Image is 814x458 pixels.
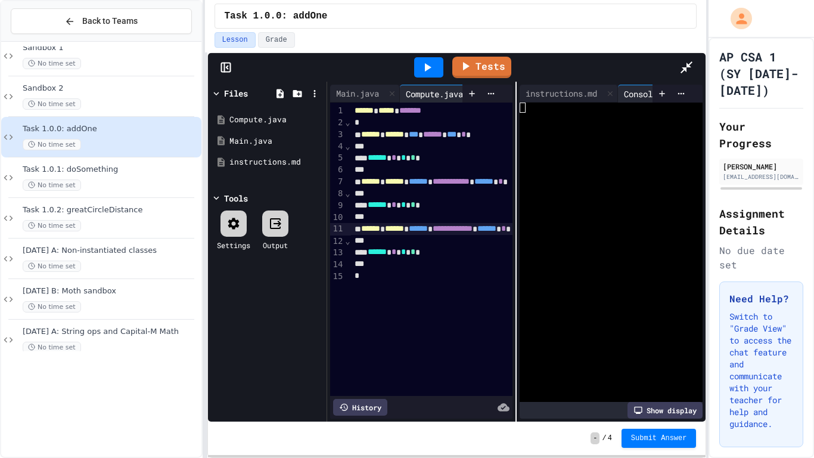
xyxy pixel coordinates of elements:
span: Sandbox 2 [23,83,199,94]
span: No time set [23,98,81,110]
div: 1 [330,105,345,117]
span: Task 1.0.2: greatCircleDistance [23,205,199,215]
div: instructions.md [520,85,618,103]
span: 4 [608,434,612,443]
h2: Your Progress [719,118,803,151]
div: 8 [330,188,345,200]
span: No time set [23,342,81,353]
div: 3 [330,129,345,141]
div: Settings [217,240,250,250]
span: Back to Teams [82,15,138,27]
div: 2 [330,117,345,129]
button: Submit Answer [622,429,697,448]
span: Sandbox 1 [23,43,199,53]
div: 12 [330,236,345,247]
span: Task 1.0.0: addOne [23,124,199,134]
button: Lesson [215,32,256,48]
span: No time set [23,58,81,69]
h2: Assignment Details [719,205,803,239]
div: Compute.java [400,88,469,100]
button: Grade [258,32,295,48]
span: Fold line [344,117,350,127]
div: [PERSON_NAME] [723,161,800,172]
div: instructions.md [520,87,603,100]
span: [DATE] A: Non-instantiated classes [23,246,199,256]
div: Show display [627,402,703,419]
span: [DATE] A: String ops and Capital-M Math [23,327,199,337]
div: 11 [330,223,345,235]
span: Task 1.0.0: addOne [225,9,328,23]
span: - [591,432,599,444]
div: 13 [330,247,345,259]
span: Fold line [344,188,350,198]
div: 5 [330,152,345,164]
div: Tools [224,192,248,205]
span: [DATE] B: Moth sandbox [23,286,199,296]
div: Console [618,85,678,103]
div: Console [618,88,663,100]
div: Main.java [330,85,400,103]
div: Files [224,87,248,100]
p: Switch to "Grade View" to access the chat feature and communicate with your teacher for help and ... [729,311,793,430]
span: No time set [23,220,81,231]
span: No time set [23,139,81,150]
div: No due date set [719,243,803,272]
div: Compute.java [229,114,322,126]
div: 7 [330,176,345,188]
div: 14 [330,259,345,271]
a: Tests [452,57,511,78]
div: Main.java [229,135,322,147]
div: 4 [330,141,345,153]
span: Task 1.0.1: doSomething [23,165,199,175]
div: 15 [330,271,345,283]
span: No time set [23,301,81,312]
div: My Account [718,5,755,32]
div: [EMAIL_ADDRESS][DOMAIN_NAME] [723,172,800,181]
div: Compute.java [400,85,484,103]
div: instructions.md [229,156,322,168]
div: 9 [330,200,345,212]
span: Fold line [344,141,350,151]
div: 6 [330,164,345,176]
span: No time set [23,261,81,272]
span: No time set [23,180,81,191]
div: 10 [330,212,345,224]
button: Back to Teams [11,8,192,34]
h1: AP CSA 1 (SY [DATE]-[DATE]) [719,48,803,98]
span: Submit Answer [631,434,687,443]
span: / [602,434,606,443]
span: Fold line [344,236,350,246]
div: Main.java [330,87,385,100]
div: History [333,399,387,416]
h3: Need Help? [729,292,793,306]
div: Output [263,240,288,250]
